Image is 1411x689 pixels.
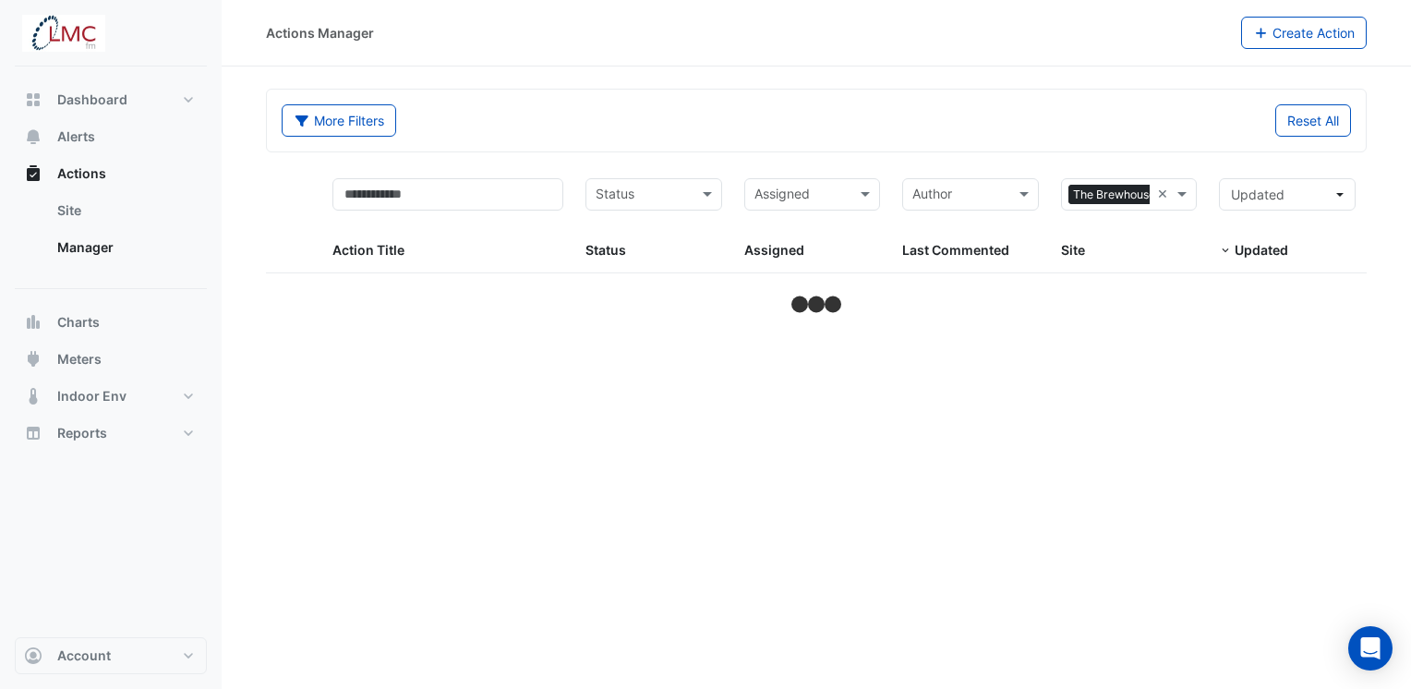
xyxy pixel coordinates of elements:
app-icon: Indoor Env [24,387,42,405]
button: Meters [15,341,207,378]
button: Reports [15,415,207,452]
span: Site [1061,242,1085,258]
app-icon: Alerts [24,127,42,146]
app-icon: Reports [24,424,42,442]
span: Indoor Env [57,387,127,405]
app-icon: Actions [24,164,42,183]
span: Alerts [57,127,95,146]
span: Meters [57,350,102,369]
a: Manager [42,229,207,266]
span: Actions [57,164,106,183]
span: Dashboard [57,91,127,109]
app-icon: Meters [24,350,42,369]
button: Account [15,637,207,674]
button: Create Action [1241,17,1368,49]
span: Reports [57,424,107,442]
button: Alerts [15,118,207,155]
span: Assigned [744,242,804,258]
span: Last Commented [902,242,1009,258]
app-icon: Dashboard [24,91,42,109]
button: Indoor Env [15,378,207,415]
img: Company Logo [22,15,105,52]
button: Dashboard [15,81,207,118]
span: Charts [57,313,100,332]
a: Site [42,192,207,229]
button: Charts [15,304,207,341]
button: More Filters [282,104,396,137]
span: Updated [1231,187,1284,202]
button: Reset All [1275,104,1351,137]
div: Actions Manager [266,23,374,42]
span: Status [585,242,626,258]
span: The Brewhouse [1068,185,1160,205]
button: Updated [1219,178,1356,211]
div: Open Intercom Messenger [1348,626,1393,671]
span: Action Title [332,242,404,258]
app-icon: Charts [24,313,42,332]
span: Updated [1235,242,1288,258]
button: Actions [15,155,207,192]
span: Clear [1157,184,1173,205]
div: Actions [15,192,207,273]
span: Account [57,647,111,665]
